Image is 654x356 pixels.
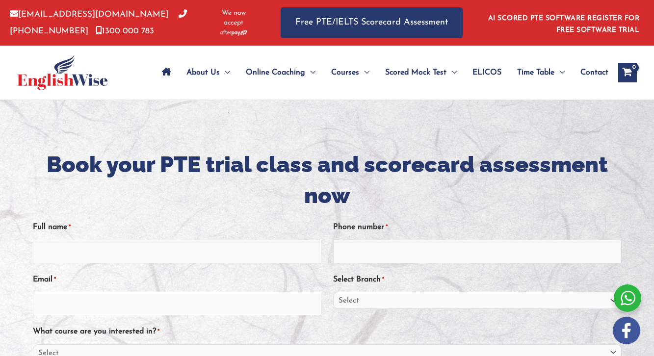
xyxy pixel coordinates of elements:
[246,55,305,90] span: Online Coaching
[220,30,247,35] img: Afterpay-Logo
[517,55,554,90] span: Time Table
[488,15,640,34] a: AI SCORED PTE SOFTWARE REGISTER FOR FREE SOFTWARE TRIAL
[179,55,238,90] a: About UsMenu Toggle
[220,55,230,90] span: Menu Toggle
[482,7,644,39] aside: Header Widget 1
[331,55,359,90] span: Courses
[359,55,369,90] span: Menu Toggle
[10,10,169,19] a: [EMAIL_ADDRESS][DOMAIN_NAME]
[154,55,608,90] nav: Site Navigation: Main Menu
[186,55,220,90] span: About Us
[238,55,323,90] a: Online CoachingMenu Toggle
[281,7,463,38] a: Free PTE/IELTS Scorecard Assessment
[385,55,446,90] span: Scored Mock Test
[211,8,256,28] span: We now accept
[10,10,187,35] a: [PHONE_NUMBER]
[33,324,159,340] label: What course are you interested in?
[554,55,565,90] span: Menu Toggle
[580,55,608,90] span: Contact
[33,272,56,288] label: Email
[333,219,388,235] label: Phone number
[323,55,377,90] a: CoursesMenu Toggle
[472,55,501,90] span: ELICOS
[446,55,457,90] span: Menu Toggle
[613,317,640,344] img: white-facebook.png
[305,55,315,90] span: Menu Toggle
[573,55,608,90] a: Contact
[377,55,465,90] a: Scored Mock TestMenu Toggle
[509,55,573,90] a: Time TableMenu Toggle
[33,149,622,211] h1: Book your PTE trial class and scorecard assessment now
[96,27,154,35] a: 1300 000 783
[17,55,108,90] img: cropped-ew-logo
[618,63,637,82] a: View Shopping Cart, empty
[33,219,71,235] label: Full name
[333,272,384,288] label: Select Branch
[465,55,509,90] a: ELICOS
